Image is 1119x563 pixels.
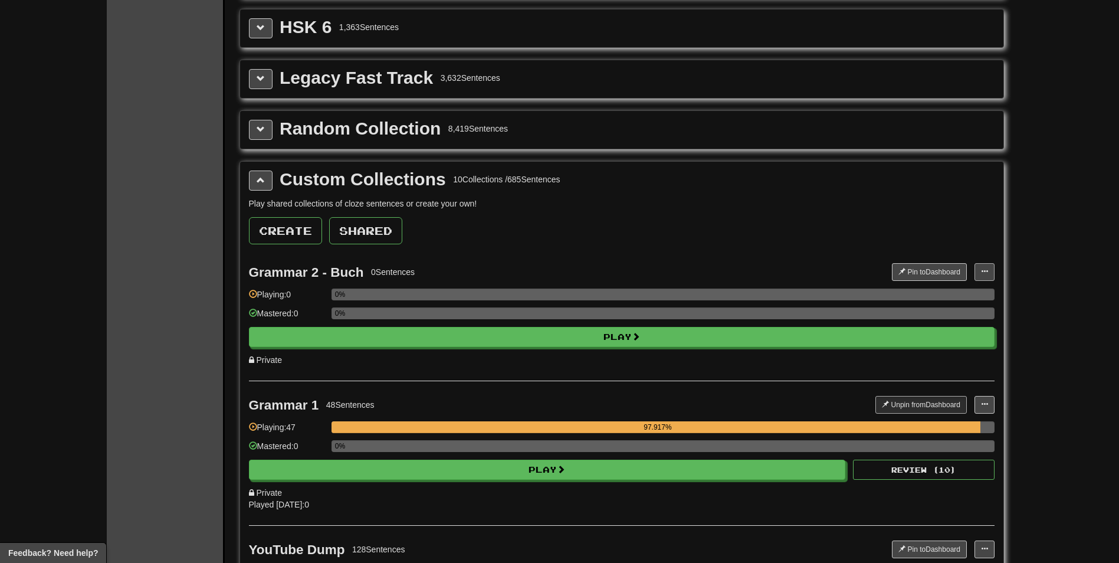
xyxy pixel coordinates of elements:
button: Play [249,327,995,347]
div: Playing: 47 [249,421,326,441]
span: Played [DATE]: 0 [249,500,309,509]
div: Grammar 1 [249,398,319,413]
button: Pin toDashboard [892,541,967,558]
button: Unpin fromDashboard [875,396,967,414]
div: 3,632 Sentences [441,72,500,84]
div: 0 Sentences [371,266,415,278]
button: Review (10) [853,460,995,480]
span: Open feedback widget [8,547,98,559]
div: Random Collection [280,120,441,138]
button: Create [249,217,322,244]
div: HSK 6 [280,18,332,36]
div: YouTube Dump [249,542,345,557]
button: Play [249,460,846,480]
button: Shared [329,217,402,244]
div: 1,363 Sentences [339,21,399,33]
div: Mastered: 0 [249,307,326,327]
div: Grammar 2 - Buch [249,265,364,280]
div: Mastered: 0 [249,440,326,460]
div: Private [249,354,995,366]
div: 97.917% [335,421,980,433]
div: Custom Collections [280,171,446,188]
p: Play shared collections of cloze sentences or create your own! [249,198,995,210]
div: Legacy Fast Track [280,69,433,87]
div: Playing: 0 [249,289,326,308]
button: Pin toDashboard [892,263,967,281]
div: 10 Collections / 685 Sentences [453,174,560,185]
div: Private [249,487,995,499]
div: 8,419 Sentences [448,123,508,135]
div: 48 Sentences [326,399,375,411]
div: 128 Sentences [352,544,405,555]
